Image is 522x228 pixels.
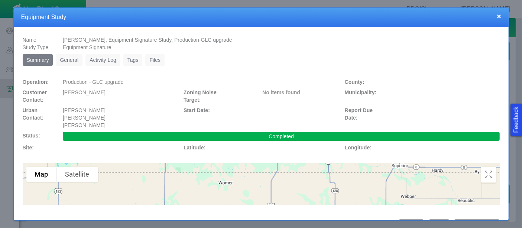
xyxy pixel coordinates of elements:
[184,145,205,151] span: Latitude:
[497,12,501,20] button: close
[63,37,232,43] span: [PERSON_NAME], Equipment Signature Study, Production-GLC upgrade
[184,107,210,113] span: Start Date:
[85,54,120,66] a: Activity Log
[63,122,106,128] span: [PERSON_NAME]
[63,107,106,113] span: [PERSON_NAME]
[63,115,106,121] span: [PERSON_NAME]
[345,145,372,151] span: Longitude:
[123,54,143,66] a: Tags
[23,89,47,103] span: Customer Contact:
[23,133,40,139] span: Status:
[63,132,500,141] div: Completed
[57,167,98,182] button: Show satellite imagery
[26,167,57,182] button: Show street map
[345,79,364,85] span: County:
[23,79,49,85] span: Operation:
[481,167,496,182] button: Toggle Fullscreen in browser window
[345,89,377,95] span: Municipality:
[63,44,111,50] span: Equipment Signature
[23,44,49,50] span: Study Type
[63,89,106,95] span: [PERSON_NAME]
[23,54,53,66] a: Summary
[262,89,300,96] label: No items found
[23,107,44,121] span: Urban Contact:
[345,107,373,121] span: Report Due Date:
[23,145,34,151] span: Site:
[145,54,165,66] a: Files
[56,54,82,66] a: General
[23,37,36,43] span: Name
[63,79,123,85] span: Production - GLC upgrade
[184,89,217,103] span: Zoning Noise Target:
[21,13,502,21] h4: Equipment Study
